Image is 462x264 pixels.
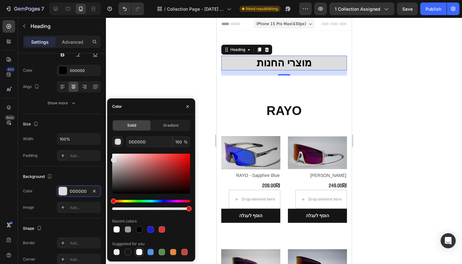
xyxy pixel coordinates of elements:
div: Shape [23,224,43,233]
div: Add... [70,257,99,262]
div: Color [23,188,33,194]
span: Collection Page - [DATE] 13:54:24 [167,6,224,12]
div: Border [23,240,35,246]
div: Color [112,104,122,109]
input: Eg: FFFFFF [126,136,173,147]
button: Save [397,3,418,15]
div: Publish [426,6,441,12]
div: Show more [47,100,77,106]
div: Suggested for you [112,241,145,247]
div: DDDDDD [70,189,88,194]
span: % [184,139,188,145]
div: Open Intercom Messenger [441,233,456,248]
span: Solid [127,123,136,128]
div: Align [23,83,41,91]
span: / [164,6,166,12]
div: Recent colors [112,218,137,224]
iframe: Design area [217,18,352,264]
div: Width [23,136,33,142]
span: Gradient [163,123,179,128]
div: Padding [23,153,37,158]
div: Beta [5,115,15,120]
div: Color [23,68,33,73]
div: Image [23,205,34,210]
div: Background [23,173,53,181]
span: Need republishing [246,6,278,12]
div: 450 [6,67,15,72]
button: 7 [3,3,47,15]
div: Add... [70,205,99,211]
div: Undo/Redo [118,3,144,15]
p: Settings [31,39,49,45]
p: Advanced [62,39,83,45]
input: Auto [57,133,101,145]
div: Add... [70,240,99,246]
div: Add... [70,153,99,159]
p: 7 [41,5,44,13]
p: Heading [30,22,98,30]
button: Publish [420,3,447,15]
span: Save [402,6,413,12]
div: 000000 [70,68,99,74]
button: Show more [23,97,101,109]
button: 1 collection assigned [329,3,394,15]
div: Size [23,120,40,129]
div: Hue [112,200,190,202]
div: Corner [23,256,36,262]
span: 1 collection assigned [335,6,380,12]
